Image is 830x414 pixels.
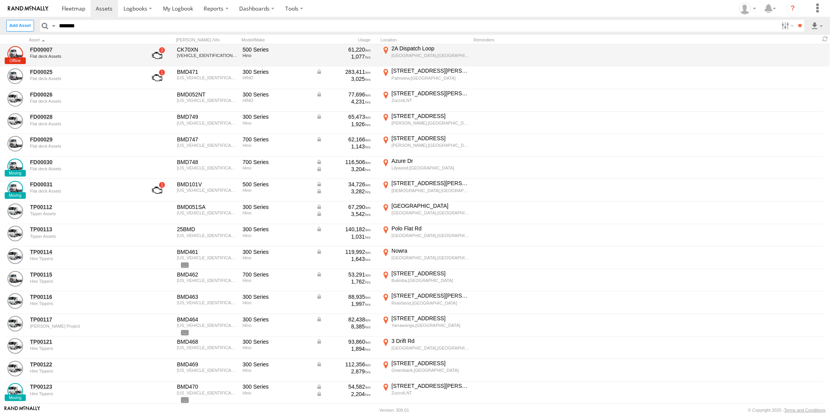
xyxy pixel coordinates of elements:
[7,248,23,264] a: View Asset Details
[316,271,371,278] div: Data from Vehicle CANbus
[177,368,237,373] div: JHHTCS3H50K003995
[177,143,237,148] div: JHHTCS3F20K004892
[392,382,469,389] div: [STREET_ADDRESS][PERSON_NAME]
[316,188,371,195] div: Data from Vehicle CANbus
[7,338,23,354] a: View Asset Details
[30,293,137,300] a: TP00116
[243,98,311,103] div: HINO
[316,113,371,120] div: Data from Vehicle CANbus
[177,159,237,166] div: BMD748
[30,383,137,390] a: TP00123
[821,36,830,43] span: Refresh
[316,68,371,75] div: Data from Vehicle CANbus
[7,226,23,241] a: View Asset Details
[30,211,137,216] div: undefined
[30,113,137,120] a: FD00028
[181,397,189,403] span: View Asset Details to show all tags
[243,121,311,125] div: Hino
[392,270,469,277] div: [STREET_ADDRESS]
[392,112,469,120] div: [STREET_ADDRESS]
[7,159,23,174] a: View Asset Details
[243,391,311,395] div: Hino
[316,136,371,143] div: Data from Vehicle CANbus
[315,37,377,43] div: Usage
[243,46,311,53] div: 500 Series
[30,54,137,59] div: undefined
[243,68,311,75] div: 300 Series
[381,360,470,381] label: Click to View Current Location
[30,361,137,368] a: TP00122
[177,166,237,170] div: JHHTCS3F50K004983
[316,46,371,53] div: 61,220
[30,226,137,233] a: TP00113
[381,67,470,88] label: Click to View Current Location
[243,181,311,188] div: 500 Series
[243,293,311,300] div: 300 Series
[736,3,759,14] div: Zarni Lwin
[381,225,470,246] label: Click to View Current Location
[30,144,137,148] div: undefined
[243,233,311,238] div: Hino
[381,247,470,268] label: Click to View Current Location
[787,2,799,15] i: ?
[316,203,371,211] div: Data from Vehicle CANbus
[392,188,469,193] div: [DEMOGRAPHIC_DATA],[GEOGRAPHIC_DATA]
[177,203,237,211] div: BMD051SA
[381,45,470,66] label: Click to View Current Location
[392,233,469,238] div: [GEOGRAPHIC_DATA],[GEOGRAPHIC_DATA]
[392,405,469,412] div: [STREET_ADDRESS]
[474,37,599,43] div: Reminders
[316,248,371,255] div: Data from Vehicle CANbus
[243,136,311,143] div: 700 Series
[177,293,237,300] div: BMD463
[316,293,371,300] div: Data from Vehicle CANbus
[177,255,237,260] div: JHHTCS3H70K003657
[243,159,311,166] div: 700 Series
[177,383,237,390] div: BMD470
[177,181,237,188] div: BMD101V
[177,53,237,58] div: JHDFG8JPMXXX10062
[316,143,371,150] div: 1,143
[381,315,470,336] label: Click to View Current Location
[30,46,137,53] a: FD00007
[243,323,311,328] div: Hino
[392,278,469,283] div: Bulimba,[GEOGRAPHIC_DATA]
[176,37,238,43] div: [PERSON_NAME]./Vin
[30,203,137,211] a: TP00112
[778,20,795,31] label: Search Filter Options
[177,345,237,350] div: JHHTCS3H00K004004
[316,278,371,285] div: 1,762
[30,279,137,284] div: undefined
[381,90,470,111] label: Click to View Current Location
[381,180,470,201] label: Click to View Current Location
[243,383,311,390] div: 300 Series
[392,75,469,81] div: Palmview,[GEOGRAPHIC_DATA]
[177,136,237,143] div: BMD747
[392,315,469,322] div: [STREET_ADDRESS]
[316,121,371,128] div: 1,926
[243,113,311,120] div: 300 Series
[243,316,311,323] div: 300 Series
[316,361,371,368] div: Data from Vehicle CANbus
[177,338,237,345] div: BMD468
[381,112,470,134] label: Click to View Current Location
[30,159,137,166] a: FD00030
[316,181,371,188] div: Data from Vehicle CANbus
[177,316,237,323] div: BMD464
[181,262,189,268] span: View Asset Details to show all tags
[243,271,311,278] div: 700 Series
[30,338,137,345] a: TP00121
[392,225,469,232] div: Polo Flat Rd
[379,408,409,412] div: Version: 309.01
[143,68,172,87] a: View Asset with Fault/s
[392,390,469,396] div: Zuccoli,NT
[177,113,237,120] div: BMD749
[7,383,23,399] a: View Asset Details
[177,278,237,283] div: JHHTCS3H00K003659
[392,337,469,344] div: 3 Drift Rd
[30,346,137,351] div: undefined
[143,46,172,65] a: View Asset with Fault/s
[30,136,137,143] a: FD00029
[316,166,371,173] div: Data from Vehicle CANbus
[177,75,237,80] div: JHHTCS3H40K004040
